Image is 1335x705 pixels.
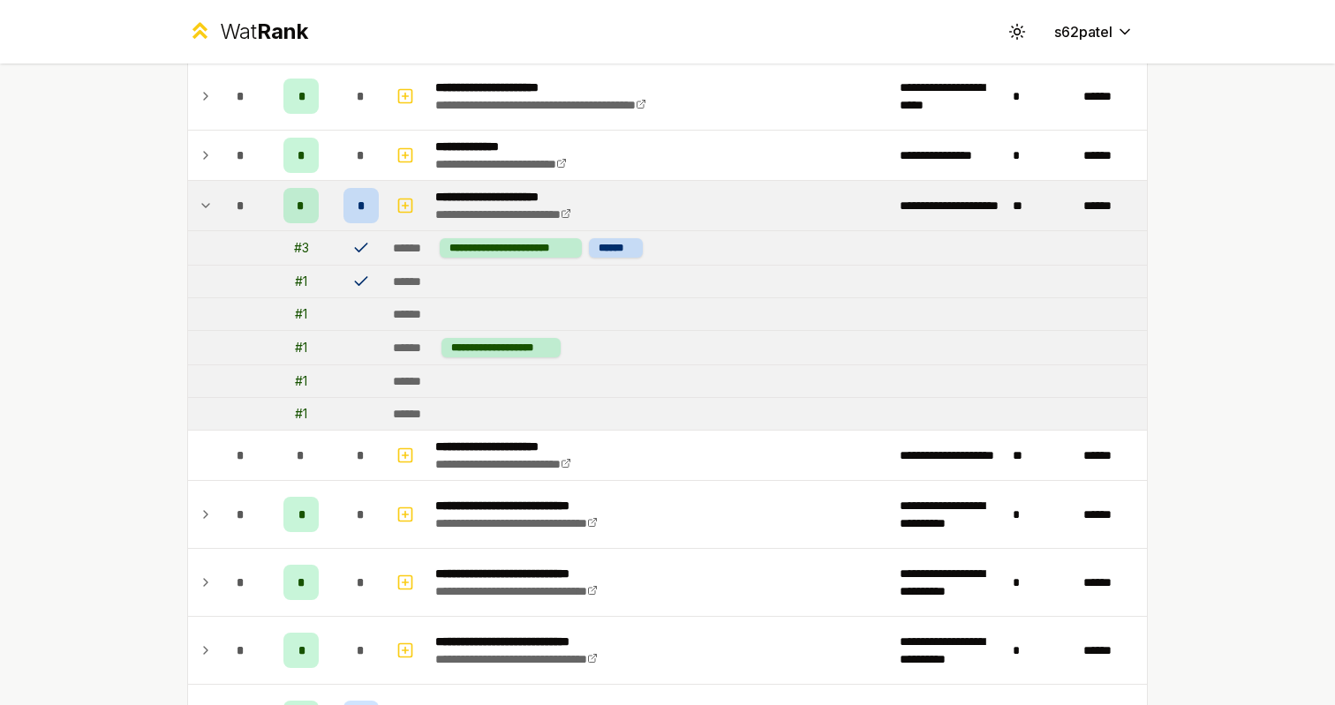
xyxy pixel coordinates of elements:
a: WatRank [187,18,308,46]
div: # 1 [295,273,307,290]
div: # 3 [294,239,309,257]
div: # 1 [295,405,307,423]
span: s62patel [1054,21,1112,42]
div: # 1 [295,339,307,356]
button: s62patel [1040,16,1148,48]
div: # 1 [295,305,307,323]
span: Rank [257,19,308,44]
div: Wat [220,18,308,46]
div: # 1 [295,372,307,390]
